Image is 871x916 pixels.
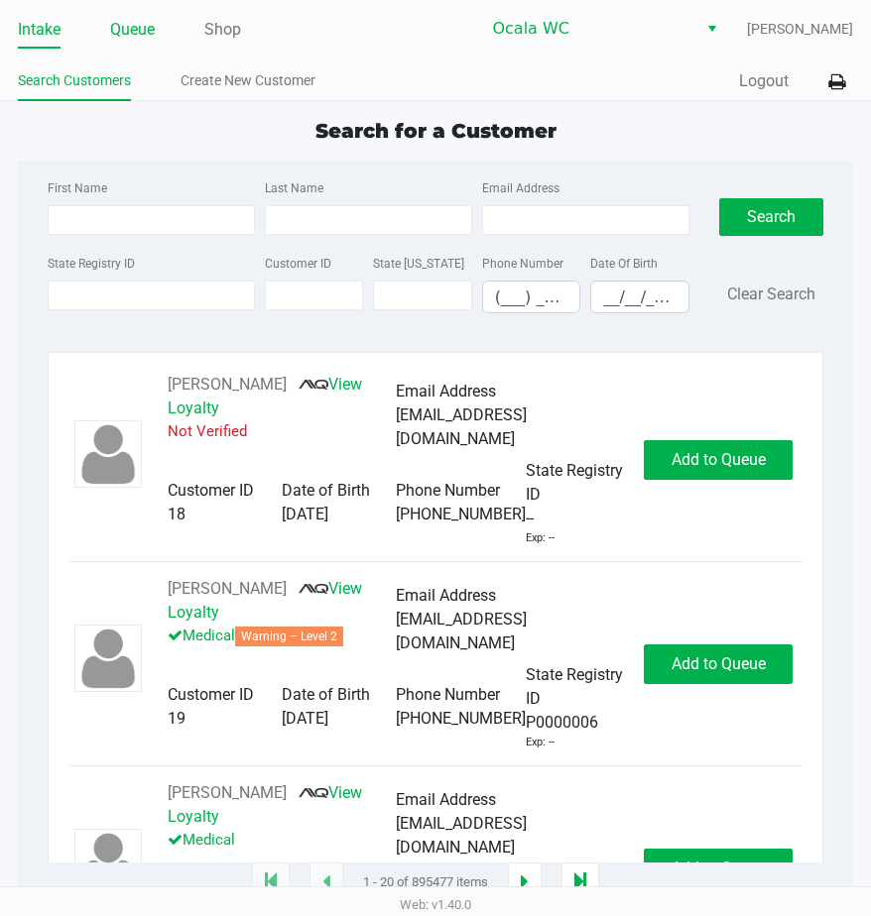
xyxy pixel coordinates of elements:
[168,829,396,852] p: Medical
[482,281,581,313] kendo-maskedtextbox: Format: (999) 999-9999
[396,481,500,500] span: Phone Number
[483,282,580,312] input: Format: (999) 999-9999
[508,862,542,902] app-submit-button: Next
[727,283,815,306] button: Clear Search
[48,255,135,273] label: State Registry ID
[18,68,131,93] a: Search Customers
[672,450,766,469] span: Add to Queue
[400,897,471,912] span: Web: v1.40.0
[168,375,362,417] a: View Loyalty
[110,16,155,44] a: Queue
[18,16,61,44] a: Intake
[252,862,290,902] app-submit-button: Move to first page
[265,255,331,273] label: Customer ID
[282,505,328,523] span: [DATE]
[373,255,464,273] label: State [US_STATE]
[482,255,563,273] label: Phone Number
[168,781,287,805] button: See customer info
[48,179,107,197] label: First Name
[235,627,343,646] span: Warning – Level 2
[168,709,186,728] span: 19
[739,69,789,93] button: Logout
[282,709,328,728] span: [DATE]
[168,685,254,704] span: Customer ID
[363,872,488,892] span: 1 - 20 of 895477 items
[561,862,599,902] app-submit-button: Move to last page
[168,577,287,601] button: See customer info
[396,382,496,401] span: Email Address
[526,735,555,751] div: Exp: --
[315,119,557,143] span: Search for a Customer
[204,16,241,44] a: Shop
[168,420,396,443] p: Not Verified
[644,440,793,480] button: Add to Queue
[310,862,343,902] app-submit-button: Previous
[396,709,526,728] span: [PHONE_NUMBER]
[672,654,766,673] span: Add to Queue
[396,790,496,809] span: Email Address
[526,530,555,547] div: Exp: --
[590,281,689,313] kendo-maskedtextbox: Format: MM/DD/YYYY
[747,19,853,40] span: [PERSON_NAME]
[697,11,726,47] button: Select
[181,68,315,93] a: Create New Customer
[590,255,658,273] label: Date Of Birth
[672,859,766,877] span: Add to Queue
[719,198,823,236] button: Search
[526,665,623,708] span: State Registry ID
[168,579,362,622] a: View Loyalty
[396,685,500,704] span: Phone Number
[644,644,793,684] button: Add to Queue
[591,282,688,312] input: Format: MM/DD/YYYY
[526,507,534,530] span: --
[482,179,560,197] label: Email Address
[396,586,496,605] span: Email Address
[396,505,526,523] span: [PHONE_NUMBER]
[168,505,186,523] span: 18
[168,625,396,647] p: Medical
[265,179,323,197] label: Last Name
[168,373,287,397] button: See customer info
[396,405,527,448] span: [EMAIL_ADDRESS][DOMAIN_NAME]
[396,610,527,652] span: [EMAIL_ADDRESS][DOMAIN_NAME]
[282,685,370,704] span: Date of Birth
[168,481,254,500] span: Customer ID
[644,849,793,888] button: Add to Queue
[526,461,623,504] span: State Registry ID
[526,711,598,735] span: P0000006
[396,814,527,857] span: [EMAIL_ADDRESS][DOMAIN_NAME]
[282,481,370,500] span: Date of Birth
[492,17,685,41] span: Ocala WC
[168,783,362,826] a: View Loyalty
